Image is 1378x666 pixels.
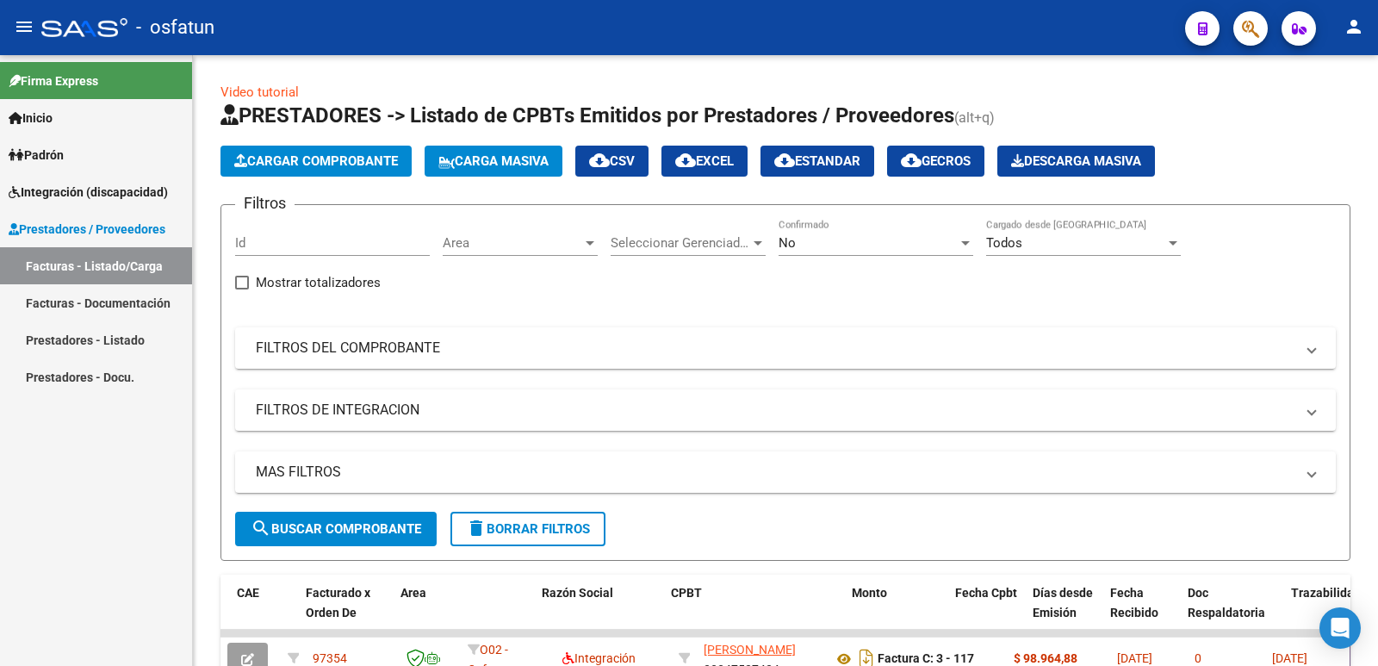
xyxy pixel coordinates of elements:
[997,146,1155,177] app-download-masive: Descarga masiva de comprobantes (adjuntos)
[256,463,1294,482] mat-panel-title: MAS FILTROS
[675,150,696,171] mat-icon: cloud_download
[220,146,412,177] button: Cargar Comprobante
[235,451,1336,493] mat-expansion-panel-header: MAS FILTROS
[394,575,510,650] datatable-header-cell: Area
[256,272,381,293] span: Mostrar totalizadores
[611,235,750,251] span: Seleccionar Gerenciador
[589,153,635,169] span: CSV
[256,401,1294,420] mat-panel-title: FILTROS DE INTEGRACION
[1291,586,1361,600] span: Trazabilidad
[779,235,796,251] span: No
[14,16,34,37] mat-icon: menu
[220,103,954,128] span: PRESTADORES -> Listado de CPBTs Emitidos por Prestadores / Proveedores
[1181,575,1284,650] datatable-header-cell: Doc Respaldatoria
[562,651,636,665] span: Integración
[1110,586,1158,619] span: Fecha Recibido
[9,220,165,239] span: Prestadores / Proveedores
[760,146,874,177] button: Estandar
[220,84,299,100] a: Video tutorial
[438,153,549,169] span: Carga Masiva
[256,339,1294,358] mat-panel-title: FILTROS DEL COMPROBANTE
[664,575,845,650] datatable-header-cell: CPBT
[901,153,971,169] span: Gecros
[251,518,271,538] mat-icon: search
[1011,153,1141,169] span: Descarga Masiva
[661,146,748,177] button: EXCEL
[954,109,995,126] span: (alt+q)
[237,586,259,600] span: CAE
[9,72,98,90] span: Firma Express
[400,586,426,600] span: Area
[251,521,421,537] span: Buscar Comprobante
[9,146,64,165] span: Padrón
[671,586,702,600] span: CPBT
[425,146,562,177] button: Carga Masiva
[235,389,1336,431] mat-expansion-panel-header: FILTROS DE INTEGRACION
[1014,651,1077,665] strong: $ 98.964,88
[997,146,1155,177] button: Descarga Masiva
[955,586,1017,600] span: Fecha Cpbt
[704,643,796,657] span: [PERSON_NAME]
[9,109,53,128] span: Inicio
[235,327,1336,369] mat-expansion-panel-header: FILTROS DEL COMPROBANTE
[901,150,922,171] mat-icon: cloud_download
[443,235,582,251] span: Area
[9,183,168,202] span: Integración (discapacidad)
[1188,586,1265,619] span: Doc Respaldatoria
[852,586,887,600] span: Monto
[313,651,347,665] span: 97354
[1344,16,1364,37] mat-icon: person
[1195,651,1201,665] span: 0
[1033,586,1093,619] span: Días desde Emisión
[887,146,984,177] button: Gecros
[1117,651,1152,665] span: [DATE]
[450,512,605,546] button: Borrar Filtros
[234,153,398,169] span: Cargar Comprobante
[299,575,394,650] datatable-header-cell: Facturado x Orden De
[1319,607,1361,649] div: Open Intercom Messenger
[1103,575,1181,650] datatable-header-cell: Fecha Recibido
[306,586,370,619] span: Facturado x Orden De
[136,9,214,47] span: - osfatun
[575,146,649,177] button: CSV
[774,153,860,169] span: Estandar
[235,512,437,546] button: Buscar Comprobante
[466,518,487,538] mat-icon: delete
[948,575,1026,650] datatable-header-cell: Fecha Cpbt
[774,150,795,171] mat-icon: cloud_download
[986,235,1022,251] span: Todos
[1272,651,1307,665] span: [DATE]
[1026,575,1103,650] datatable-header-cell: Días desde Emisión
[845,575,948,650] datatable-header-cell: Monto
[230,575,299,650] datatable-header-cell: CAE
[878,652,974,666] strong: Factura C: 3 - 117
[535,575,664,650] datatable-header-cell: Razón Social
[589,150,610,171] mat-icon: cloud_download
[675,153,734,169] span: EXCEL
[235,191,295,215] h3: Filtros
[466,521,590,537] span: Borrar Filtros
[542,586,613,600] span: Razón Social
